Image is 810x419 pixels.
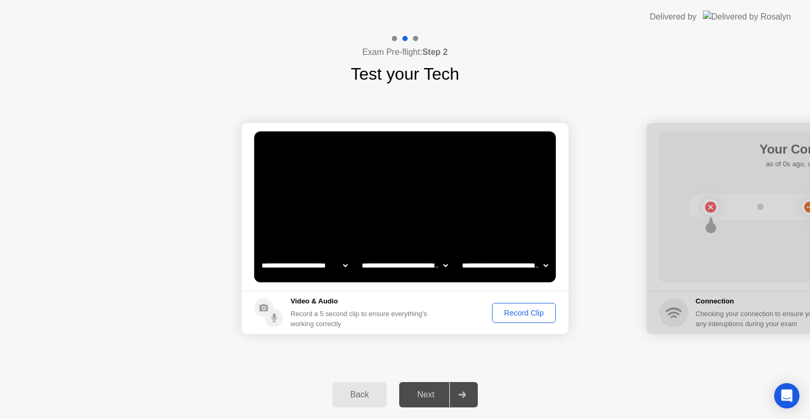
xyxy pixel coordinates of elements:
[360,255,450,276] select: Available speakers
[402,390,449,399] div: Next
[335,390,383,399] div: Back
[362,46,448,59] h4: Exam Pre-flight:
[774,383,799,408] div: Open Intercom Messenger
[291,296,431,307] h5: Video & Audio
[351,61,459,87] h1: Test your Tech
[422,47,448,56] b: Step 2
[332,382,387,407] button: Back
[650,11,697,23] div: Delivered by
[460,255,550,276] select: Available microphones
[291,309,431,329] div: Record a 5 second clip to ensure everything’s working correctly
[496,309,552,317] div: Record Clip
[703,11,791,23] img: Delivered by Rosalyn
[492,303,556,323] button: Record Clip
[399,382,478,407] button: Next
[259,255,350,276] select: Available cameras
